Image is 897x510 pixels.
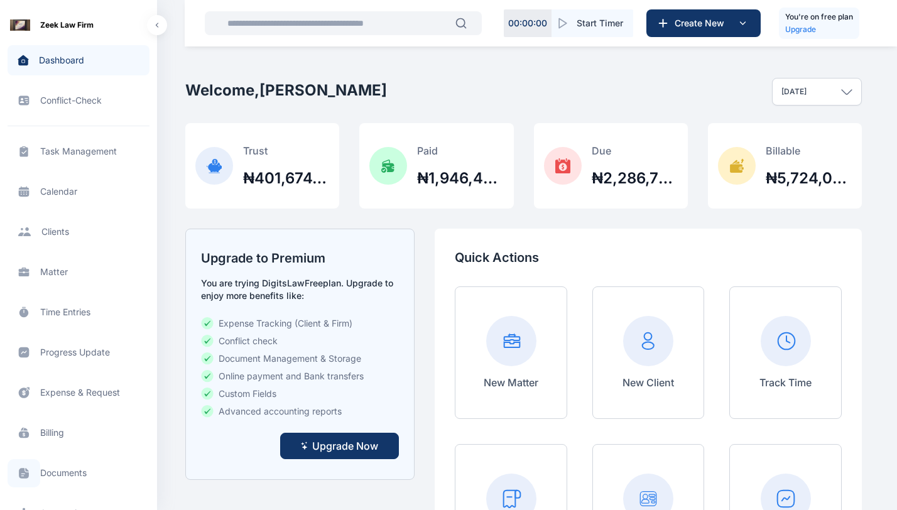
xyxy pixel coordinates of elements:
[8,45,149,75] a: dashboard
[670,17,735,30] span: Create New
[8,337,149,367] a: progress update
[417,168,503,188] h2: ₦1,946,461.98
[185,80,387,100] h2: Welcome, [PERSON_NAME]
[8,217,149,247] a: clients
[8,176,149,207] a: calendar
[8,297,149,327] a: time entries
[785,11,853,23] h5: You're on free plan
[219,388,276,400] span: Custom Fields
[759,375,812,390] p: Track Time
[455,249,842,266] p: Quick Actions
[219,335,278,347] span: Conflict check
[8,257,149,287] a: matter
[766,143,852,158] p: Billable
[8,136,149,166] a: task management
[201,249,399,267] h2: Upgrade to Premium
[40,19,94,31] span: Zeek Law Firm
[312,438,378,453] span: Upgrade Now
[219,317,352,330] span: Expense Tracking (Client & Firm)
[243,143,329,158] p: Trust
[592,143,678,158] p: Due
[622,375,674,390] p: New Client
[8,458,149,488] a: documents
[781,87,807,97] p: [DATE]
[8,418,149,448] a: billing
[243,168,329,188] h2: ₦401,674,996.00
[766,168,852,188] h2: ₦5,724,076.65
[592,168,678,188] h2: ₦2,286,770.70
[785,23,853,36] a: Upgrade
[552,9,633,37] button: Start Timer
[646,9,761,37] button: Create New
[219,370,364,382] span: Online payment and Bank transfers
[577,17,623,30] span: Start Timer
[508,17,547,30] p: 00 : 00 : 00
[280,433,399,459] button: Upgrade Now
[417,143,503,158] p: Paid
[8,85,149,116] a: conflict-check
[219,352,361,365] span: Document Management & Storage
[219,405,342,418] span: Advanced accounting reports
[484,375,538,390] p: New Matter
[201,277,399,302] p: You are trying DigitsLaw Free plan. Upgrade to enjoy more benefits like:
[8,377,149,408] a: expense & request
